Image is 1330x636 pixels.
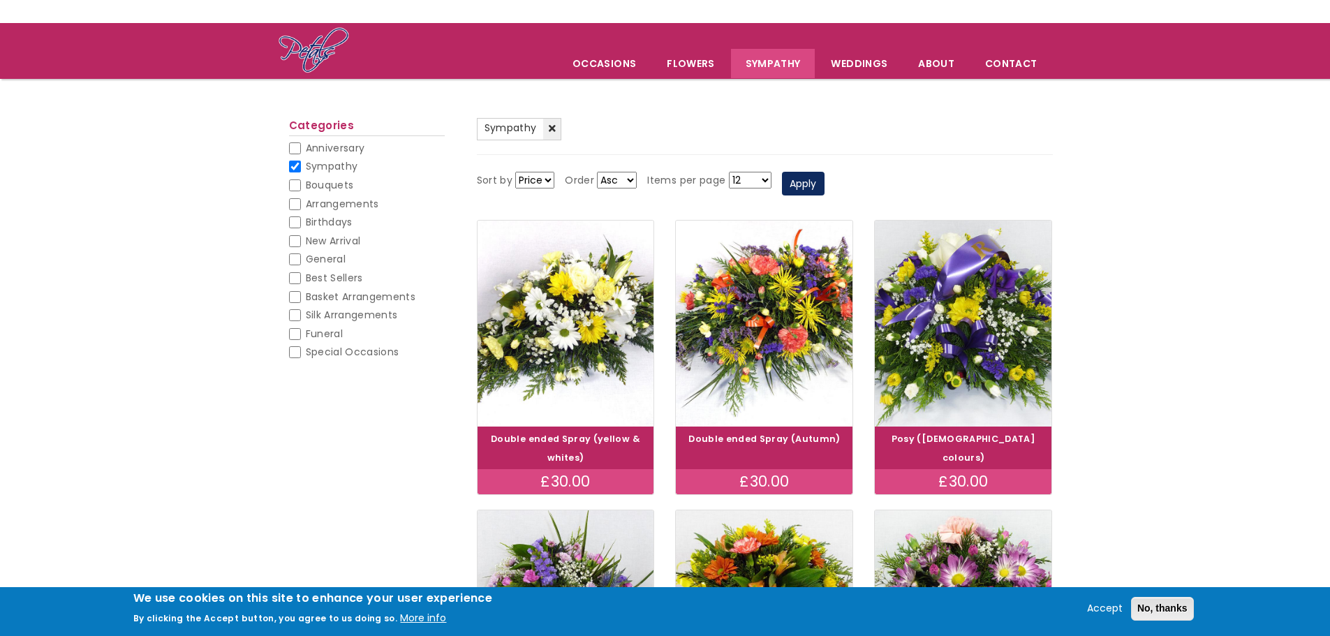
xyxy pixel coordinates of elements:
div: £30.00 [478,469,654,494]
a: Double ended Spray (Autumn) [688,433,840,445]
button: More info [400,610,446,627]
button: Apply [782,172,825,195]
h2: We use cookies on this site to enhance your user experience [133,591,493,606]
span: Occasions [558,49,651,78]
a: Double ended Spray (yellow & whites) [491,433,640,464]
span: Basket Arrangements [306,290,416,304]
span: Arrangements [306,197,379,211]
a: About [903,49,969,78]
span: Funeral [306,327,343,341]
a: Flowers [652,49,729,78]
span: General [306,252,346,266]
img: Double ended Spray (yellow & whites) [478,221,654,427]
h2: Categories [289,119,445,136]
span: Sympathy [485,121,537,135]
label: Items per page [647,172,725,189]
a: Contact [970,49,1051,78]
label: Sort by [477,172,512,189]
span: Weddings [816,49,902,78]
a: Sympathy [477,118,562,140]
span: New Arrival [306,234,361,248]
div: £30.00 [875,469,1051,494]
img: Home [278,27,350,75]
a: Posy ([DEMOGRAPHIC_DATA] colours) [892,433,1035,464]
img: Double ended Spray (Autumn) [676,221,852,427]
span: Birthdays [306,215,353,229]
p: By clicking the Accept button, you agree to us doing so. [133,612,398,624]
button: Accept [1081,600,1128,617]
span: Silk Arrangements [306,308,398,322]
span: Best Sellers [306,271,363,285]
span: Special Occasions [306,345,399,359]
div: £30.00 [676,469,852,494]
label: Order [565,172,594,189]
span: Anniversary [306,141,365,155]
button: No, thanks [1131,597,1194,621]
span: Bouquets [306,178,354,192]
a: Sympathy [731,49,815,78]
img: Posy (Male colours) [875,221,1051,427]
span: Sympathy [306,159,358,173]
